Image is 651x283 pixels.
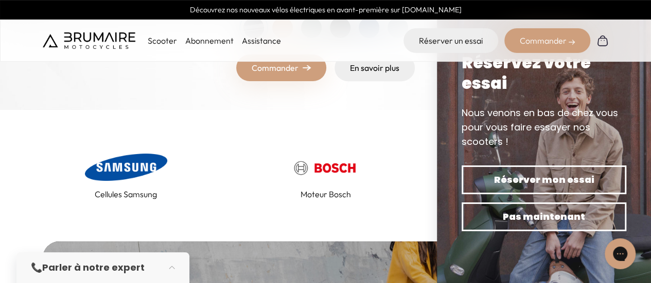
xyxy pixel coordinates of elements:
[596,34,609,47] img: Panier
[236,54,326,81] a: Commander
[242,151,409,200] a: Moteur Bosch
[403,28,498,53] a: Réserver un essai
[335,54,415,81] a: En savoir plus
[43,32,135,49] img: Brumaire Motocycles
[43,151,209,200] a: Cellules Samsung
[95,188,157,200] p: Cellules Samsung
[600,235,641,273] iframe: Gorgias live chat messenger
[504,28,590,53] div: Commander
[301,188,351,200] p: Moteur Bosch
[242,35,281,46] a: Assistance
[148,34,177,47] p: Scooter
[303,65,311,71] img: right-arrow.png
[569,39,575,45] img: right-arrow-2.png
[185,35,234,46] a: Abonnement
